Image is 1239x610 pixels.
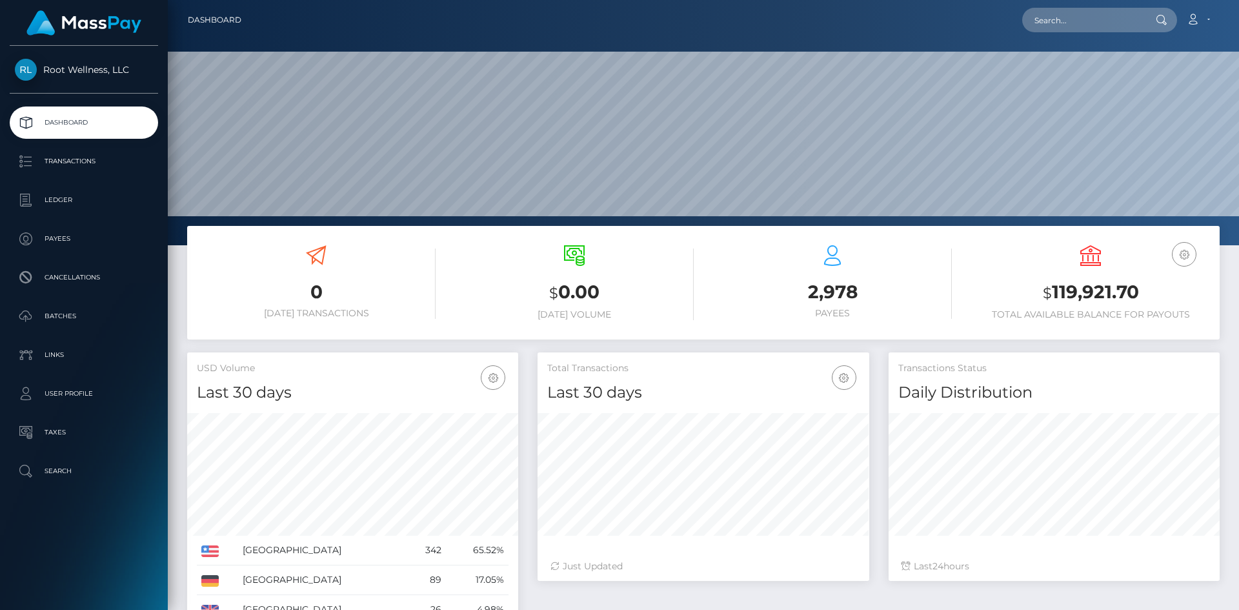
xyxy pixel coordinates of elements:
[713,280,952,305] h3: 2,978
[201,545,219,557] img: US.png
[15,384,153,403] p: User Profile
[238,536,407,565] td: [GEOGRAPHIC_DATA]
[10,378,158,410] a: User Profile
[455,309,694,320] h6: [DATE] Volume
[549,284,558,302] small: $
[15,423,153,442] p: Taxes
[15,59,37,81] img: Root Wellness, LLC
[1043,284,1052,302] small: $
[15,268,153,287] p: Cancellations
[188,6,241,34] a: Dashboard
[15,229,153,249] p: Payees
[1022,8,1143,32] input: Search...
[10,64,158,76] span: Root Wellness, LLC
[10,339,158,371] a: Links
[197,280,436,305] h3: 0
[446,536,509,565] td: 65.52%
[15,190,153,210] p: Ledger
[197,308,436,319] h6: [DATE] Transactions
[550,560,856,573] div: Just Updated
[15,113,153,132] p: Dashboard
[15,462,153,481] p: Search
[446,565,509,595] td: 17.05%
[10,300,158,332] a: Batches
[10,223,158,255] a: Payees
[197,362,509,375] h5: USD Volume
[15,345,153,365] p: Links
[10,107,158,139] a: Dashboard
[407,565,446,595] td: 89
[547,381,859,404] h4: Last 30 days
[26,10,141,36] img: MassPay Logo
[10,455,158,487] a: Search
[971,280,1210,306] h3: 119,921.70
[932,560,943,572] span: 24
[455,280,694,306] h3: 0.00
[197,381,509,404] h4: Last 30 days
[15,307,153,326] p: Batches
[201,575,219,587] img: DE.png
[407,536,446,565] td: 342
[898,362,1210,375] h5: Transactions Status
[898,381,1210,404] h4: Daily Distribution
[713,308,952,319] h6: Payees
[10,416,158,449] a: Taxes
[10,184,158,216] a: Ledger
[10,145,158,178] a: Transactions
[15,152,153,171] p: Transactions
[238,565,407,595] td: [GEOGRAPHIC_DATA]
[547,362,859,375] h5: Total Transactions
[902,560,1207,573] div: Last hours
[971,309,1210,320] h6: Total Available Balance for Payouts
[10,261,158,294] a: Cancellations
